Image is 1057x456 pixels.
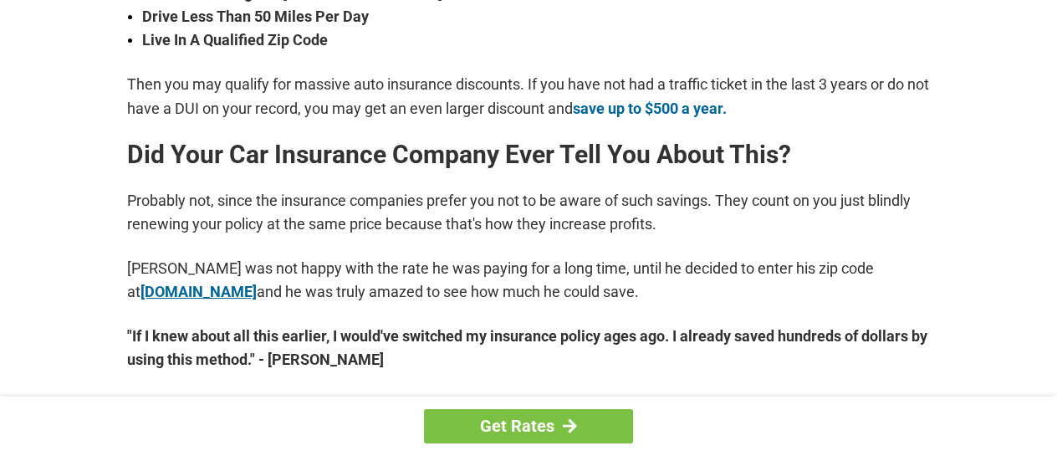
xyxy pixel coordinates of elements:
[127,141,930,168] h2: Did Your Car Insurance Company Ever Tell You About This?
[127,73,930,120] p: Then you may qualify for massive auto insurance discounts. If you have not had a traffic ticket i...
[127,189,930,236] p: Probably not, since the insurance companies prefer you not to be aware of such savings. They coun...
[424,409,633,443] a: Get Rates
[140,283,257,300] a: [DOMAIN_NAME]
[573,100,727,117] a: save up to $500 a year.
[127,325,930,371] strong: "If I knew about all this earlier, I would've switched my insurance policy ages ago. I already sa...
[127,257,930,304] p: [PERSON_NAME] was not happy with the rate he was paying for a long time, until he decided to ente...
[142,28,930,52] strong: Live In A Qualified Zip Code
[142,5,930,28] strong: Drive Less Than 50 Miles Per Day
